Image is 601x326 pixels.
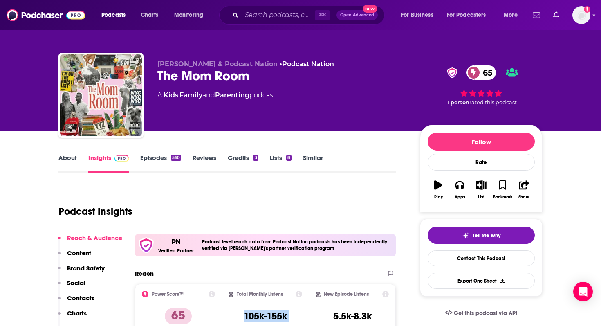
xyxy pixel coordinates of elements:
[178,91,179,99] span: ,
[140,154,181,173] a: Episodes560
[454,310,517,317] span: Get this podcast via API
[514,175,535,205] button: Share
[67,279,85,287] p: Social
[227,6,392,25] div: Search podcasts, credits, & more...
[428,273,535,289] button: Export One-Sheet
[157,60,278,68] span: [PERSON_NAME] & Podcast Nation
[67,264,105,272] p: Brand Safety
[172,237,181,246] p: PN
[333,310,372,322] h3: 5.5k-8.3k
[303,154,323,173] a: Similar
[174,9,203,21] span: Monitoring
[428,227,535,244] button: tell me why sparkleTell Me Why
[434,195,443,200] div: Play
[550,8,563,22] a: Show notifications dropdown
[141,9,158,21] span: Charts
[449,175,470,205] button: Apps
[88,154,129,173] a: InsightsPodchaser Pro
[444,67,460,78] img: verified Badge
[179,91,202,99] a: Family
[171,155,181,161] div: 560
[237,291,283,297] h2: Total Monthly Listens
[493,195,512,200] div: Bookmark
[447,99,469,106] span: 1 person
[135,9,163,22] a: Charts
[475,65,496,80] span: 65
[215,91,249,99] a: Parenting
[202,91,215,99] span: and
[504,9,518,21] span: More
[202,239,392,251] h4: Podcast level reach data from Podcast Nation podcasts has been independently verified via [PERSON...
[584,6,590,13] svg: Add a profile image
[442,9,498,22] button: open menu
[101,9,126,21] span: Podcasts
[280,60,334,68] span: •
[60,54,142,136] img: The Mom Room
[401,9,433,21] span: For Business
[58,294,94,309] button: Contacts
[135,270,154,277] h2: Reach
[96,9,136,22] button: open menu
[244,310,287,322] h3: 105k-155k
[67,309,87,317] p: Charts
[472,232,500,239] span: Tell Me Why
[228,154,258,173] a: Credits3
[518,195,529,200] div: Share
[340,13,374,17] span: Open Advanced
[395,9,444,22] button: open menu
[58,249,91,264] button: Content
[67,294,94,302] p: Contacts
[164,91,178,99] a: Kids
[455,195,465,200] div: Apps
[138,237,154,253] img: verfied icon
[58,264,105,279] button: Brand Safety
[447,9,486,21] span: For Podcasters
[462,232,469,239] img: tell me why sparkle
[158,248,194,253] h5: Verified Partner
[157,90,276,100] div: A podcast
[428,154,535,171] div: Rate
[572,6,590,24] span: Logged in as maiak
[193,154,216,173] a: Reviews
[363,5,377,13] span: New
[58,205,132,218] h1: Podcast Insights
[428,133,535,151] button: Follow
[428,175,449,205] button: Play
[270,154,292,173] a: Lists8
[253,155,258,161] div: 3
[478,195,484,200] div: List
[469,99,517,106] span: rated this podcast
[67,234,122,242] p: Reach & Audience
[336,10,378,20] button: Open AdvancedNew
[439,303,524,323] a: Get this podcast via API
[152,291,184,297] h2: Power Score™
[282,60,334,68] a: Podcast Nation
[529,8,543,22] a: Show notifications dropdown
[572,6,590,24] button: Show profile menu
[242,9,315,22] input: Search podcasts, credits, & more...
[471,175,492,205] button: List
[58,279,85,294] button: Social
[165,308,192,324] p: 65
[466,65,496,80] a: 65
[114,155,129,162] img: Podchaser Pro
[573,282,593,301] div: Open Intercom Messenger
[420,60,543,111] div: verified Badge65 1 personrated this podcast
[572,6,590,24] img: User Profile
[315,10,330,20] span: ⌘ K
[67,249,91,257] p: Content
[286,155,292,161] div: 8
[7,7,85,23] img: Podchaser - Follow, Share and Rate Podcasts
[58,154,77,173] a: About
[58,309,87,324] button: Charts
[58,234,122,249] button: Reach & Audience
[492,175,513,205] button: Bookmark
[168,9,214,22] button: open menu
[324,291,369,297] h2: New Episode Listens
[498,9,528,22] button: open menu
[428,250,535,266] a: Contact This Podcast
